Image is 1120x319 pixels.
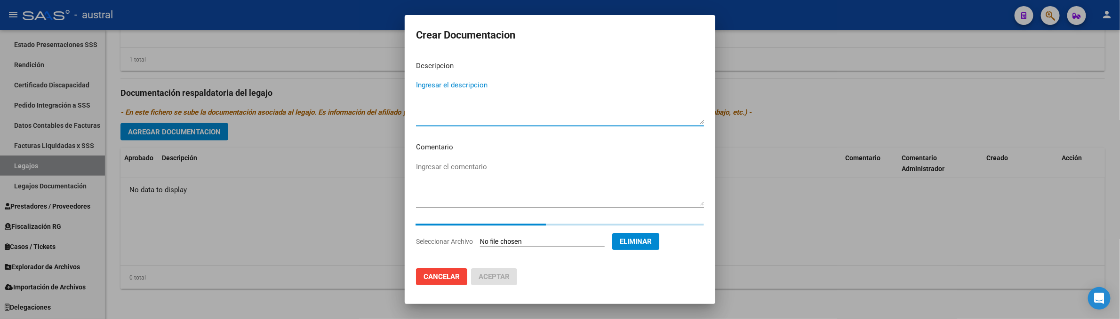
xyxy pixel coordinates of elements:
span: Eliminar [620,237,652,246]
button: Eliminar [612,233,659,250]
span: Seleccionar Archivo [416,238,473,245]
p: Descripcion [416,61,704,71]
button: Cancelar [416,268,467,285]
h2: Crear Documentacion [416,26,704,44]
div: Open Intercom Messenger [1088,287,1111,310]
button: Aceptar [471,268,517,285]
p: Comentario [416,142,704,153]
span: Aceptar [479,272,510,281]
span: Cancelar [424,272,460,281]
